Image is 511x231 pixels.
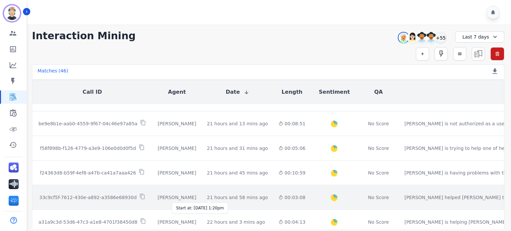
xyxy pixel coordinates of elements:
div: No Score [368,120,389,127]
div: 00:03:08 [278,194,305,201]
div: No Score [368,219,389,225]
div: 00:05:06 [278,145,305,152]
button: Date [226,88,249,96]
div: 22 hours and 3 mins ago [207,219,265,225]
button: Sentiment [319,88,350,96]
div: 21 hours and 31 mins ago [207,145,268,152]
button: Length [281,88,302,96]
button: Call ID [83,88,102,96]
img: Bordered avatar [4,5,20,21]
div: 00:04:13 [278,219,305,225]
div: 21 hours and 58 mins ago [207,194,268,201]
button: QA [374,88,383,96]
div: [PERSON_NAME] [158,170,196,176]
h1: Interaction Mining [32,30,136,42]
p: f58f898b-f126-4779-a3e9-106e0d0d0f5d [40,145,136,152]
div: 00:10:59 [278,170,305,176]
div: [PERSON_NAME] [158,145,196,152]
p: 33c9cf5f-7612-430e-a892-a3586e68930d [39,194,137,201]
p: f24363d8-b59f-4ef8-a47b-ca41a7aaa426 [40,170,136,176]
div: [PERSON_NAME] [158,120,196,127]
div: No Score [368,170,389,176]
div: 21 hours and 13 mins ago [207,120,268,127]
div: [PERSON_NAME] [158,194,196,201]
div: +55 [435,32,446,43]
div: Last 7 days [455,31,504,43]
p: be9e8b1e-aab0-4559-9f67-04c46e97a85a [39,120,138,127]
button: Agent [168,88,186,96]
div: Matches ( 46 ) [38,67,68,77]
div: [PERSON_NAME] [158,219,196,225]
div: 00:08:51 [278,120,305,127]
div: No Score [368,194,389,201]
div: Start at: [DATE] 1:20pm [176,205,224,211]
div: 21 hours and 45 mins ago [207,170,268,176]
div: No Score [368,145,389,152]
p: a31a9c3d-53d6-47c3-a1e8-4701f38450d8 [39,219,138,225]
